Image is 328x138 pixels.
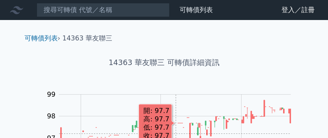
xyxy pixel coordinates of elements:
li: › [25,33,60,43]
a: 登入／註冊 [275,3,321,17]
input: 搜尋可轉債 代號／名稱 [37,3,170,17]
tspan: 98 [47,112,55,120]
tspan: 99 [47,90,55,98]
li: 14363 華友聯三 [62,33,112,43]
a: 可轉債列表 [180,6,213,14]
a: 可轉債列表 [25,34,58,42]
h1: 14363 華友聯三 可轉債詳細資訊 [18,57,311,68]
